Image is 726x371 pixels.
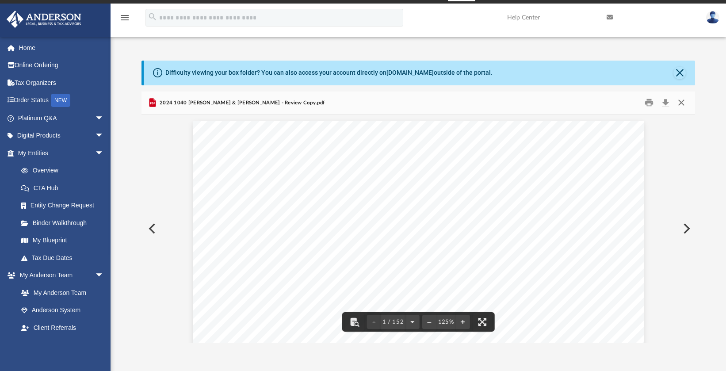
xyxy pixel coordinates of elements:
span: [PERSON_NAME] [256,185,317,192]
span: VEGAS, [277,203,309,210]
span: GROUP, [387,185,418,192]
a: Digital Productsarrow_drop_down [6,127,117,145]
div: NEW [51,94,70,107]
span: arrow_drop_down [95,337,113,355]
a: Tax Organizers [6,74,117,92]
a: Entity Change Request [12,197,117,214]
a: menu [119,17,130,23]
span: 1 / 152 [381,319,405,325]
img: Anderson Advisors Platinum Portal [4,11,84,28]
button: Previous File [141,216,161,241]
i: menu [119,12,130,23]
button: Download [658,96,674,110]
button: Zoom in [455,312,470,332]
span: 3225 [256,194,277,201]
a: My Anderson Team [12,284,108,302]
span: DRIVE [319,194,345,201]
button: Close [673,96,689,110]
button: Next page [405,312,419,332]
button: 1 / 152 [381,312,405,332]
a: My Entitiesarrow_drop_down [6,144,117,162]
img: User Pic [706,11,719,24]
a: Home [6,39,117,57]
a: Platinum Q&Aarrow_drop_down [6,109,117,127]
button: Print [640,96,658,110]
button: Close [673,67,686,79]
span: arrow_drop_down [95,144,113,162]
a: Binder Walkthrough [12,214,117,232]
a: Online Ordering [6,57,117,74]
div: Preview [141,92,695,343]
a: Anderson System [12,302,113,319]
span: LAS [256,203,272,210]
a: Client Referrals [12,319,113,337]
span: arrow_drop_down [95,127,113,145]
span: arrow_drop_down [95,267,113,285]
a: CTA Hub [12,179,117,197]
a: [DOMAIN_NAME] [386,69,434,76]
button: Zoom out [422,312,436,332]
div: File preview [141,115,695,343]
span: arrow_drop_down [95,109,113,127]
a: My Documentsarrow_drop_down [6,337,113,354]
div: Document Viewer [141,115,695,343]
button: Next File [676,216,695,241]
button: Enter fullscreen [472,312,492,332]
span: LLC [424,185,439,192]
a: My Anderson Teamarrow_drop_down [6,267,113,284]
span: GLOBAL [303,185,335,192]
a: Overview [12,162,117,180]
a: Tax Due Dates [12,249,117,267]
span: 2024 1040 [PERSON_NAME] & [PERSON_NAME] - Review Copy.pdf [158,99,325,107]
button: Toggle findbar [345,312,364,332]
span: 89121 [335,203,361,210]
div: Difficulty viewing your box folder? You can also access your account directly on outside of the p... [165,68,493,77]
i: search [148,12,157,22]
span: NV [314,203,325,210]
a: My Blueprint [12,232,113,249]
span: [PERSON_NAME] [283,194,343,201]
div: Current zoom level [436,319,455,325]
a: Order StatusNEW [6,92,117,110]
span: BUSINESS [340,185,382,192]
